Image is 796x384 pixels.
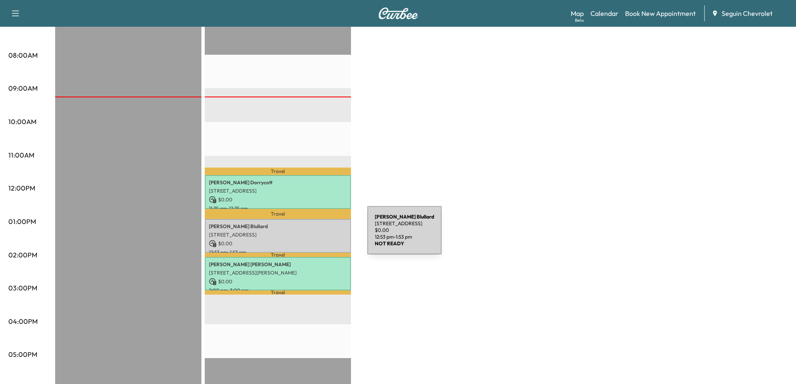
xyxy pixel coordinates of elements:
img: Curbee Logo [378,8,418,19]
p: [STREET_ADDRESS][PERSON_NAME] [209,270,347,276]
p: [PERSON_NAME] Dorrycott [209,179,347,186]
p: Travel [205,253,351,257]
div: Beta [575,17,584,23]
p: $ 0.00 [209,240,347,247]
p: 11:35 am - 12:35 pm [209,205,347,212]
p: [STREET_ADDRESS] [209,231,347,238]
p: 01:00PM [8,216,36,226]
p: 12:00PM [8,183,35,193]
p: 05:00PM [8,349,37,359]
p: 12:53 pm - 1:53 pm [209,249,347,256]
p: [STREET_ADDRESS] [209,188,347,194]
p: 08:00AM [8,50,38,60]
a: Calendar [590,8,618,18]
p: Travel [205,290,351,294]
p: 02:00PM [8,250,37,260]
a: Book New Appointment [625,8,696,18]
p: 11:00AM [8,150,34,160]
p: $ 0.00 [209,278,347,285]
p: [PERSON_NAME] Blullard [209,223,347,230]
a: MapBeta [571,8,584,18]
span: Seguin Chevrolet [722,8,773,18]
p: Travel [205,168,351,175]
p: 10:00AM [8,117,36,127]
p: 2:00 pm - 3:00 pm [209,287,347,294]
p: [PERSON_NAME] [PERSON_NAME] [209,261,347,268]
p: $ 0.00 [209,196,347,203]
p: 09:00AM [8,83,38,93]
p: 03:00PM [8,283,37,293]
p: 04:00PM [8,316,38,326]
p: Travel [205,209,351,219]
